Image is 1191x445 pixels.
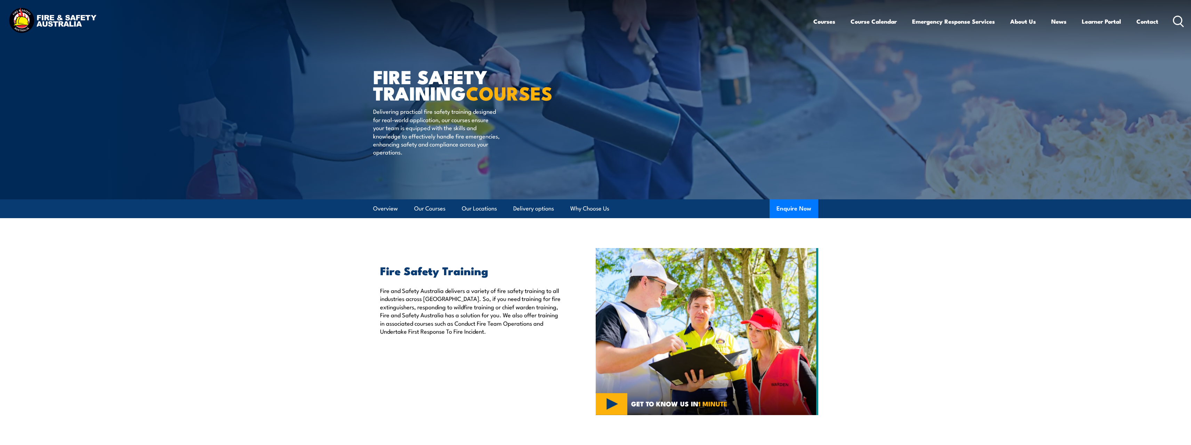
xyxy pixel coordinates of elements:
img: Fire Safety Training Courses [596,248,818,415]
span: GET TO KNOW US IN [631,400,727,407]
a: About Us [1010,12,1036,31]
a: Contact [1136,12,1158,31]
p: Fire and Safety Australia delivers a variety of fire safety training to all industries across [GE... [380,286,564,335]
a: Our Locations [462,199,497,218]
a: Overview [373,199,398,218]
a: Course Calendar [851,12,897,31]
a: Delivery options [513,199,554,218]
a: News [1051,12,1067,31]
a: Emergency Response Services [912,12,995,31]
button: Enquire Now [770,199,818,218]
a: Our Courses [414,199,445,218]
p: Delivering practical fire safety training designed for real-world application, our courses ensure... [373,107,500,156]
a: Learner Portal [1082,12,1121,31]
h1: FIRE SAFETY TRAINING [373,68,545,101]
strong: 1 MINUTE [698,398,727,408]
strong: COURSES [466,78,553,107]
a: Courses [813,12,835,31]
h2: Fire Safety Training [380,265,564,275]
a: Why Choose Us [570,199,609,218]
